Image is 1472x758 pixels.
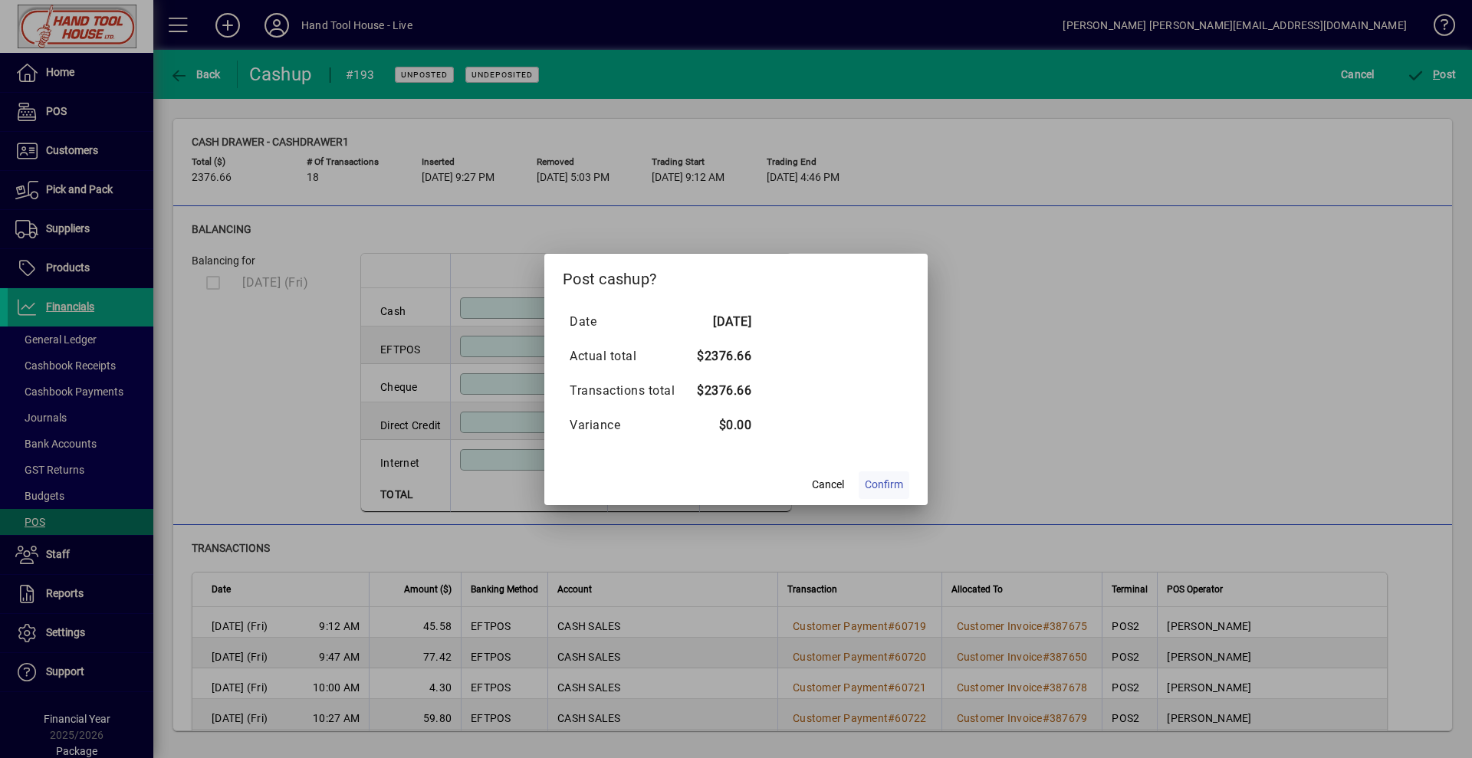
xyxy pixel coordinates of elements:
[569,305,690,340] td: Date
[865,477,903,493] span: Confirm
[690,340,751,374] td: $2376.66
[690,374,751,409] td: $2376.66
[569,340,690,374] td: Actual total
[569,409,690,443] td: Variance
[690,409,751,443] td: $0.00
[690,305,751,340] td: [DATE]
[803,471,853,499] button: Cancel
[812,477,844,493] span: Cancel
[544,254,928,298] h2: Post cashup?
[569,374,690,409] td: Transactions total
[859,471,909,499] button: Confirm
